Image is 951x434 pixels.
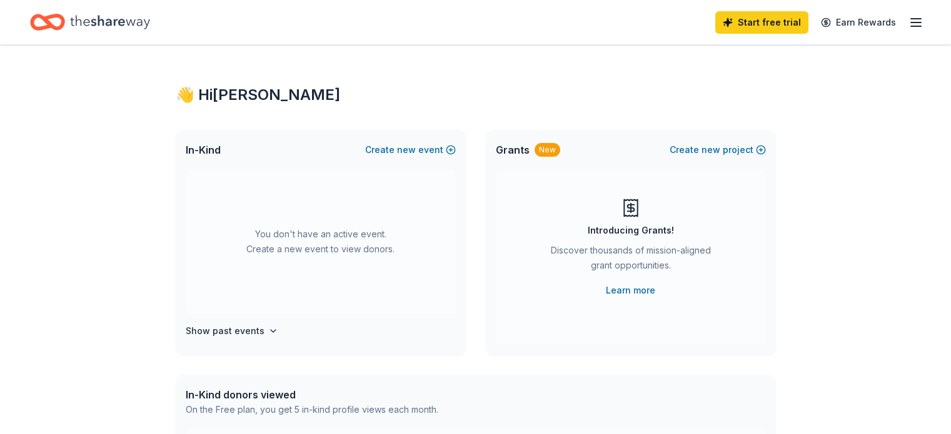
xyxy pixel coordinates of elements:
span: new [397,142,416,157]
div: In-Kind donors viewed [186,387,438,402]
div: You don't have an active event. Create a new event to view donors. [186,170,456,313]
div: Introducing Grants! [588,223,674,238]
h4: Show past events [186,323,264,338]
div: Discover thousands of mission-aligned grant opportunities. [546,243,716,278]
a: Learn more [606,283,655,298]
a: Home [30,7,150,37]
span: Grants [496,142,530,157]
span: new [702,142,720,157]
button: Createnewevent [365,142,456,157]
span: In-Kind [186,142,221,157]
button: Show past events [186,323,278,338]
div: New [535,143,560,157]
button: Createnewproject [670,142,766,157]
div: On the Free plan, you get 5 in-kind profile views each month. [186,402,438,417]
a: Start free trial [715,11,808,34]
div: 👋 Hi [PERSON_NAME] [176,85,776,105]
a: Earn Rewards [813,11,903,34]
